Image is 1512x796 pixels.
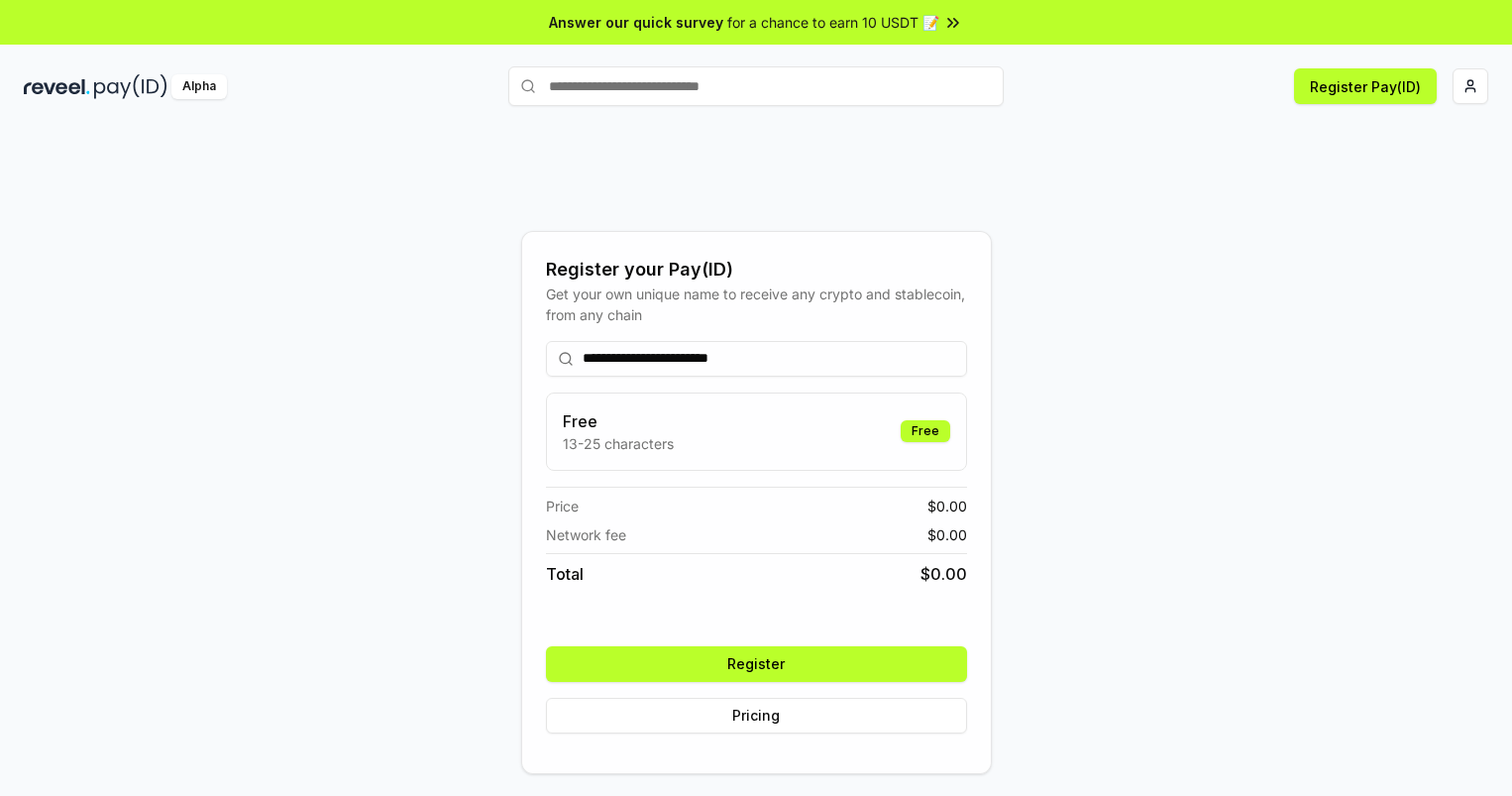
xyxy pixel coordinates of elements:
[171,74,227,99] div: Alpha
[546,496,579,516] span: Price
[546,646,967,682] button: Register
[563,409,674,433] h3: Free
[546,698,967,734] button: Pricing
[1294,68,1437,104] button: Register Pay(ID)
[563,433,674,454] p: 13-25 characters
[546,284,967,325] div: Get your own unique name to receive any crypto and stablecoin, from any chain
[24,74,90,99] img: reveel_dark
[546,256,967,284] div: Register your Pay(ID)
[927,496,967,516] span: $ 0.00
[546,524,626,545] span: Network fee
[901,420,950,442] div: Free
[927,524,967,545] span: $ 0.00
[549,12,723,33] span: Answer our quick survey
[920,562,967,586] span: $ 0.00
[546,562,584,586] span: Total
[94,74,167,99] img: pay_id
[727,12,939,33] span: for a chance to earn 10 USDT 📝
